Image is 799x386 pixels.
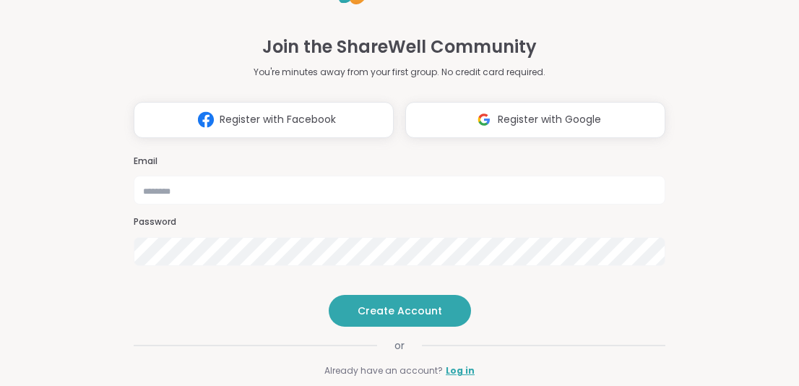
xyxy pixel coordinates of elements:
[324,364,443,377] span: Already have an account?
[358,304,442,318] span: Create Account
[192,106,220,133] img: ShareWell Logomark
[220,112,336,127] span: Register with Facebook
[470,106,498,133] img: ShareWell Logomark
[498,112,601,127] span: Register with Google
[134,102,394,138] button: Register with Facebook
[134,155,665,168] h3: Email
[377,338,422,353] span: or
[405,102,665,138] button: Register with Google
[329,295,471,327] button: Create Account
[446,364,475,377] a: Log in
[254,66,545,79] p: You're minutes away from your first group. No credit card required.
[262,34,537,60] h1: Join the ShareWell Community
[134,216,665,228] h3: Password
